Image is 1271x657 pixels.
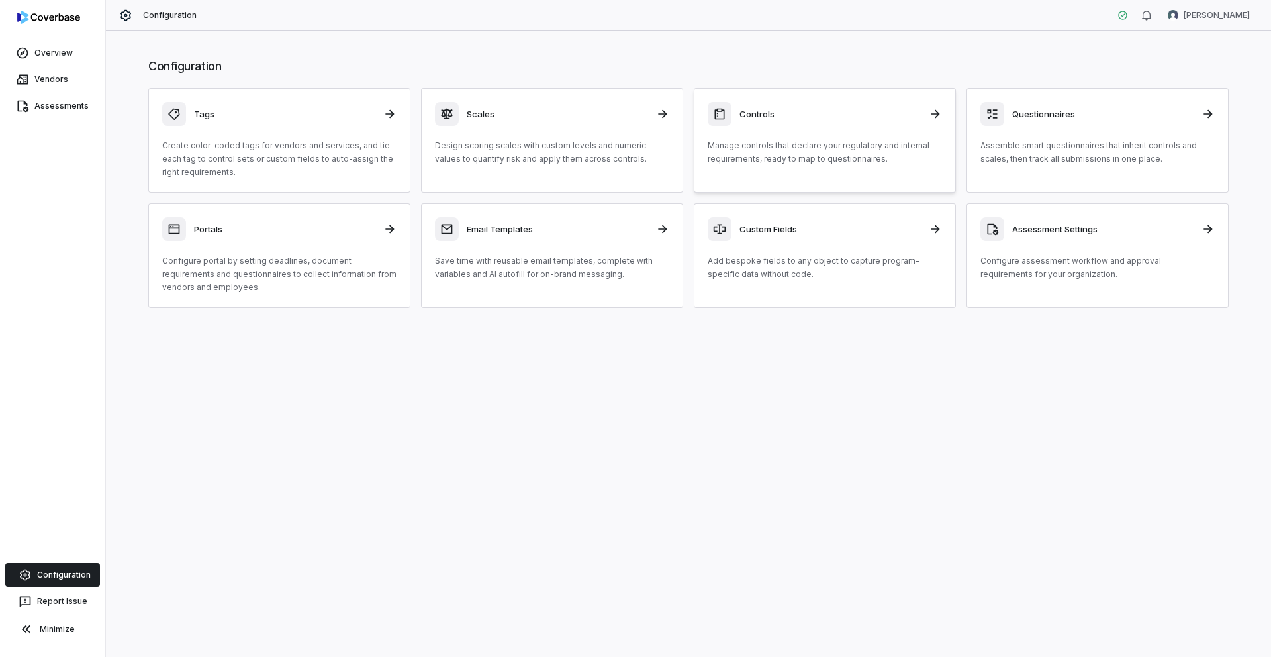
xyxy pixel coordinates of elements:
p: Configure assessment workflow and approval requirements for your organization. [980,254,1215,281]
p: Assemble smart questionnaires that inherit controls and scales, then track all submissions in one... [980,139,1215,166]
h3: Assessment Settings [1012,223,1194,235]
a: Configuration [5,563,100,587]
a: Overview [3,41,103,65]
h3: Tags [194,108,375,120]
p: Add bespoke fields to any object to capture program-specific data without code. [708,254,942,281]
p: Design scoring scales with custom levels and numeric values to quantify risk and apply them acros... [435,139,669,166]
a: PortalsConfigure portal by setting deadlines, document requirements and questionnaires to collect... [148,203,410,308]
img: logo-D7KZi-bG.svg [17,11,80,24]
a: Vendors [3,68,103,91]
h3: Controls [739,108,921,120]
p: Create color-coded tags for vendors and services, and tie each tag to control sets or custom fiel... [162,139,397,179]
button: Report Issue [5,589,100,613]
h3: Portals [194,223,375,235]
a: Custom FieldsAdd bespoke fields to any object to capture program-specific data without code. [694,203,956,308]
button: Samuel Folarin avatar[PERSON_NAME] [1160,5,1258,25]
a: Assessments [3,94,103,118]
p: Save time with reusable email templates, complete with variables and AI autofill for on-brand mes... [435,254,669,281]
a: ControlsManage controls that declare your regulatory and internal requirements, ready to map to q... [694,88,956,193]
a: Assessment SettingsConfigure assessment workflow and approval requirements for your organization. [966,203,1229,308]
h3: Email Templates [467,223,648,235]
span: Configuration [143,10,197,21]
p: Manage controls that declare your regulatory and internal requirements, ready to map to questionn... [708,139,942,166]
p: Configure portal by setting deadlines, document requirements and questionnaires to collect inform... [162,254,397,294]
h3: Questionnaires [1012,108,1194,120]
img: Samuel Folarin avatar [1168,10,1178,21]
span: [PERSON_NAME] [1184,10,1250,21]
h1: Configuration [148,58,1229,75]
button: Minimize [5,616,100,642]
a: QuestionnairesAssemble smart questionnaires that inherit controls and scales, then track all subm... [966,88,1229,193]
a: Email TemplatesSave time with reusable email templates, complete with variables and AI autofill f... [421,203,683,308]
a: ScalesDesign scoring scales with custom levels and numeric values to quantify risk and apply them... [421,88,683,193]
a: TagsCreate color-coded tags for vendors and services, and tie each tag to control sets or custom ... [148,88,410,193]
h3: Scales [467,108,648,120]
h3: Custom Fields [739,223,921,235]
